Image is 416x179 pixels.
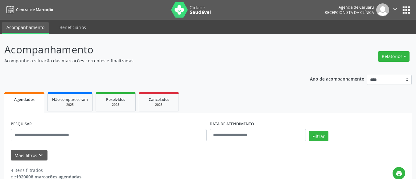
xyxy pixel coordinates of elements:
[325,5,374,10] div: Agencia de Caruaru
[106,97,125,102] span: Resolvidos
[52,102,88,107] div: 2025
[55,22,90,33] a: Beneficiários
[149,97,169,102] span: Cancelados
[309,131,328,141] button: Filtrar
[37,152,44,159] i: keyboard_arrow_down
[376,3,389,16] img: img
[11,167,81,173] div: 4 itens filtrados
[14,97,35,102] span: Agendados
[396,170,402,177] i: print
[100,102,131,107] div: 2025
[143,102,174,107] div: 2025
[11,150,47,161] button: Mais filtroskeyboard_arrow_down
[11,119,32,129] label: PESQUISAR
[4,5,53,15] a: Central de Marcação
[310,75,365,82] p: Ano de acompanhamento
[401,5,412,15] button: apps
[325,10,374,15] span: Recepcionista da clínica
[389,3,401,16] button: 
[378,51,410,62] button: Relatórios
[4,57,290,64] p: Acompanhe a situação das marcações correntes e finalizadas
[52,97,88,102] span: Não compareceram
[2,22,49,34] a: Acompanhamento
[16,7,53,12] span: Central de Marcação
[4,42,290,57] p: Acompanhamento
[210,119,254,129] label: DATA DE ATENDIMENTO
[392,6,398,12] i: 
